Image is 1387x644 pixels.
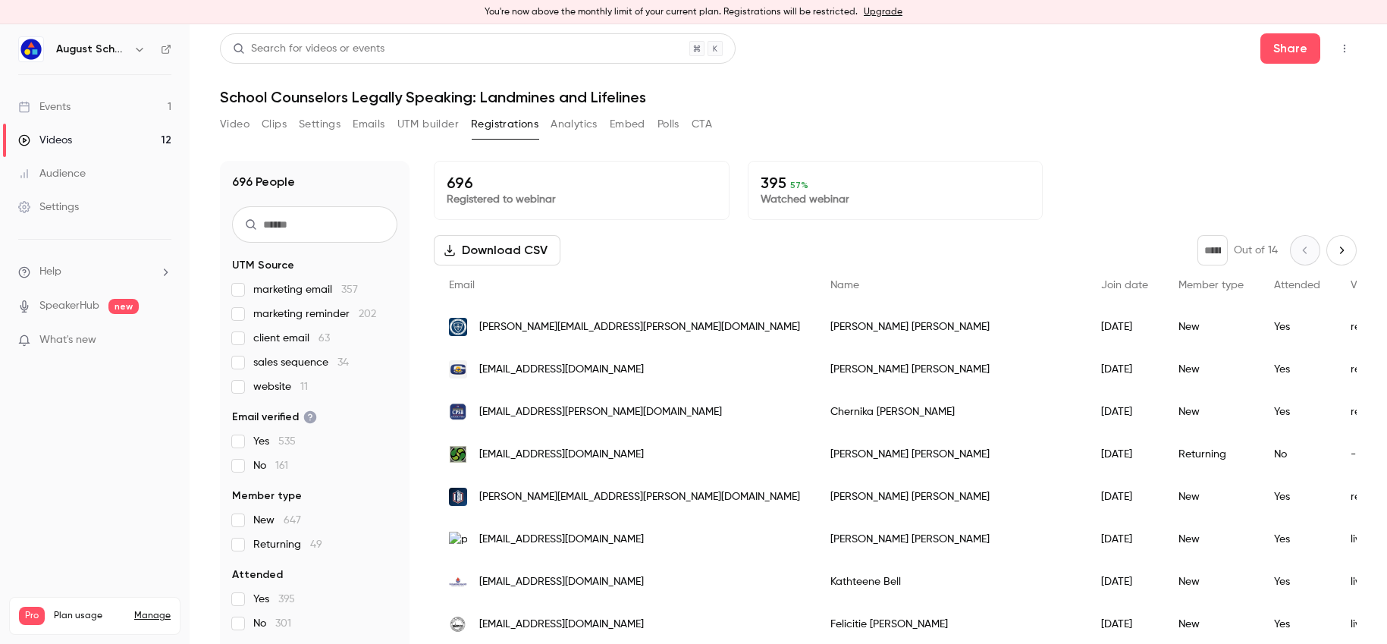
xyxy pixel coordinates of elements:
[1086,561,1163,603] div: [DATE]
[134,610,171,622] a: Manage
[1259,306,1335,348] div: Yes
[761,192,1031,207] p: Watched webinar
[449,280,475,291] span: Email
[359,309,376,319] span: 202
[253,355,349,370] span: sales sequence
[300,382,308,392] span: 11
[479,362,644,378] span: [EMAIL_ADDRESS][DOMAIN_NAME]
[761,174,1031,192] p: 395
[815,476,1086,518] div: [PERSON_NAME] [PERSON_NAME]
[1274,280,1320,291] span: Attended
[253,592,295,607] span: Yes
[449,573,467,591] img: ccboe.net
[341,284,358,295] span: 357
[1101,280,1148,291] span: Join date
[19,37,43,61] img: August Schools
[1260,33,1320,64] button: Share
[1163,433,1259,476] div: Returning
[1259,391,1335,433] div: Yes
[299,112,340,137] button: Settings
[275,618,291,629] span: 301
[1086,476,1163,518] div: [DATE]
[479,617,644,633] span: [EMAIL_ADDRESS][DOMAIN_NAME]
[1234,243,1278,258] p: Out of 14
[1326,235,1357,265] button: Next page
[253,513,301,528] span: New
[253,434,296,449] span: Yes
[449,445,467,463] img: maybeckhs.org
[253,458,288,473] span: No
[815,433,1086,476] div: [PERSON_NAME] [PERSON_NAME]
[262,112,287,137] button: Clips
[39,332,96,348] span: What's new
[278,594,295,605] span: 395
[1086,306,1163,348] div: [DATE]
[232,173,295,191] h1: 696 People
[1259,348,1335,391] div: Yes
[1163,391,1259,433] div: New
[253,282,358,297] span: marketing email
[253,616,291,631] span: No
[1332,36,1357,61] button: Top Bar Actions
[1163,561,1259,603] div: New
[479,404,722,420] span: [EMAIL_ADDRESS][PERSON_NAME][DOMAIN_NAME]
[864,6,902,18] a: Upgrade
[815,348,1086,391] div: [PERSON_NAME] [PERSON_NAME]
[1086,348,1163,391] div: [DATE]
[1259,518,1335,561] div: Yes
[18,264,171,280] li: help-dropdown-opener
[153,334,171,347] iframe: Noticeable Trigger
[1259,561,1335,603] div: Yes
[1163,476,1259,518] div: New
[479,489,800,505] span: [PERSON_NAME][EMAIL_ADDRESS][PERSON_NAME][DOMAIN_NAME]
[1086,433,1163,476] div: [DATE]
[1086,391,1163,433] div: [DATE]
[337,357,349,368] span: 34
[232,488,302,504] span: Member type
[1086,518,1163,561] div: [DATE]
[1163,348,1259,391] div: New
[815,518,1086,561] div: [PERSON_NAME] [PERSON_NAME]
[1163,306,1259,348] div: New
[39,264,61,280] span: Help
[471,112,538,137] button: Registrations
[275,460,288,471] span: 161
[253,306,376,322] span: marketing reminder
[1259,433,1335,476] div: No
[1351,280,1379,291] span: Views
[56,42,127,57] h6: August Schools
[479,319,800,335] span: [PERSON_NAME][EMAIL_ADDRESS][PERSON_NAME][DOMAIN_NAME]
[479,532,644,548] span: [EMAIL_ADDRESS][DOMAIN_NAME]
[253,331,330,346] span: client email
[1259,476,1335,518] div: Yes
[54,610,125,622] span: Plan usage
[692,112,712,137] button: CTA
[447,174,717,192] p: 696
[284,515,301,526] span: 647
[657,112,679,137] button: Polls
[449,318,467,336] img: stanlycountyschools.org
[449,488,467,506] img: providenceday.org
[233,41,384,57] div: Search for videos or events
[232,258,294,273] span: UTM Source
[397,112,459,137] button: UTM builder
[479,574,644,590] span: [EMAIL_ADDRESS][DOMAIN_NAME]
[449,615,467,633] img: shrewsbury.k12.ma.us
[310,539,322,550] span: 49
[39,298,99,314] a: SpeakerHub
[610,112,645,137] button: Embed
[815,306,1086,348] div: [PERSON_NAME] [PERSON_NAME]
[253,379,308,394] span: website
[449,403,467,421] img: cpsb.org
[551,112,598,137] button: Analytics
[18,99,71,115] div: Events
[434,235,560,265] button: Download CSV
[18,133,72,148] div: Videos
[220,88,1357,106] h1: School Counselors Legally Speaking: Landmines and Lifelines
[1163,518,1259,561] div: New
[232,410,317,425] span: Email verified
[220,112,249,137] button: Video
[253,537,322,552] span: Returning
[353,112,384,137] button: Emails
[319,333,330,344] span: 63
